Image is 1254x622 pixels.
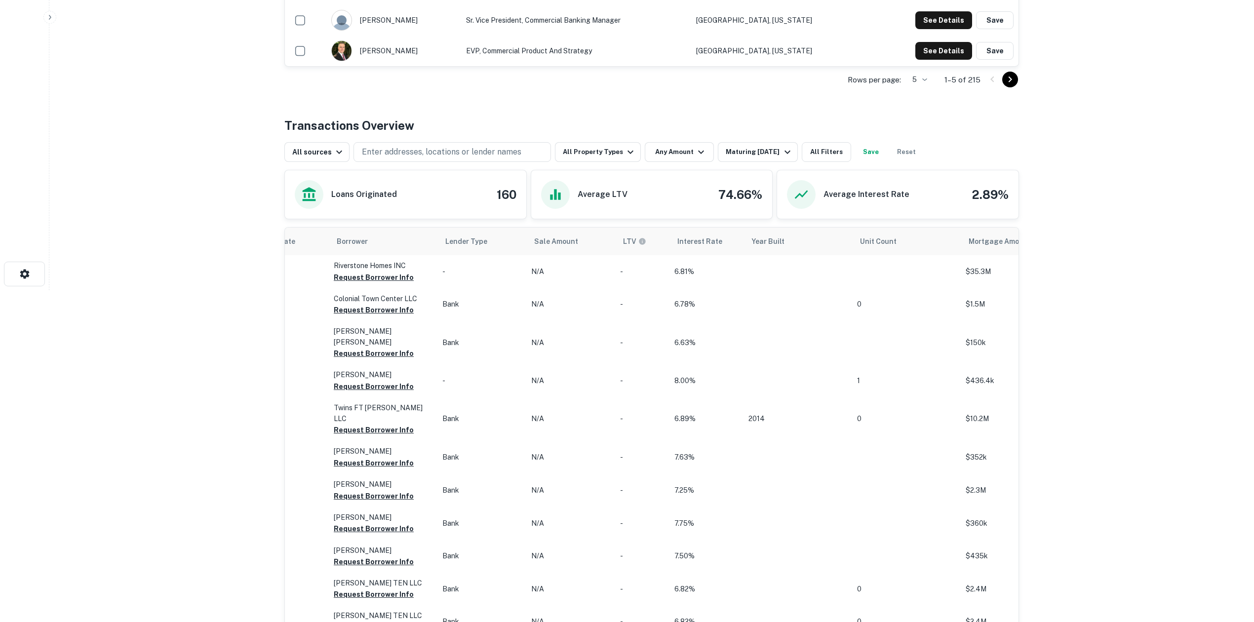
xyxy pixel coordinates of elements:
th: LTVs displayed on the website are for informational purposes only and may be reported incorrectly... [615,228,669,255]
p: Colonial Town Center LLC [334,293,432,304]
button: Save your search to get updates of matches that match your search criteria. [855,142,887,162]
p: N/A [531,518,610,529]
p: - [620,584,665,594]
p: 1 [857,376,956,386]
p: - [620,485,665,496]
p: $2.4M [966,584,1064,594]
p: 0 [857,299,956,310]
p: [PERSON_NAME] [334,512,432,523]
button: See Details [915,11,972,29]
td: Sr. Vice President, Commercial Banking Manager [461,5,691,36]
span: Lender Type [445,235,487,247]
p: Bank [442,551,521,561]
th: Borrower [329,228,437,255]
button: Request Borrower Info [334,556,414,568]
button: Request Borrower Info [334,304,414,316]
img: 1679599609481 [332,41,352,61]
p: $35.3M [966,267,1064,277]
button: Maturing [DATE] [718,142,797,162]
span: Interest Rate [677,235,735,247]
p: Bank [442,518,521,529]
div: Maturing [DATE] [726,146,793,158]
p: 8.00% [674,376,739,386]
p: N/A [531,485,610,496]
h4: 2.89% [972,186,1009,203]
p: N/A [531,376,610,386]
h6: Loans Originated [331,189,397,200]
p: 1–5 of 215 [944,74,980,86]
button: Request Borrower Info [334,381,414,392]
h6: LTV [623,236,636,247]
h4: 74.66% [718,186,762,203]
p: Bank [442,338,521,348]
p: Bank [442,584,521,594]
button: Request Borrower Info [334,523,414,535]
p: Bank [442,452,521,463]
p: - [620,518,665,529]
button: Go to next page [1002,72,1018,87]
button: Request Borrower Info [334,348,414,359]
h4: 160 [497,186,516,203]
button: Save [976,11,1014,29]
p: 6.82% [674,584,739,594]
p: 0 [857,414,956,424]
button: All sources [284,142,350,162]
p: 7.75% [674,518,739,529]
p: - [620,551,665,561]
button: Request Borrower Info [334,272,414,283]
p: $352k [966,452,1064,463]
p: [PERSON_NAME] TEN LLC [334,610,432,621]
button: All Property Types [555,142,641,162]
p: 6.81% [674,267,739,277]
button: Request Borrower Info [334,588,414,600]
span: Sale Amount [534,235,591,247]
th: Year Built [744,228,852,255]
p: [PERSON_NAME] [PERSON_NAME] [334,326,432,348]
p: - [620,299,665,310]
p: 7.50% [674,551,739,561]
p: $10.2M [966,414,1064,424]
p: $1.5M [966,299,1064,310]
th: Sale Amount [526,228,615,255]
p: $435k [966,551,1064,561]
p: Rows per page: [848,74,901,86]
p: [PERSON_NAME] [334,479,432,490]
p: Riverstone Homes INC [334,260,432,271]
p: [PERSON_NAME] [334,446,432,457]
p: N/A [531,267,610,277]
button: All Filters [802,142,851,162]
p: N/A [531,452,610,463]
p: - [620,338,665,348]
div: All sources [292,146,345,158]
p: 0 [857,584,956,594]
span: Mortgage Amount [969,235,1044,247]
p: N/A [531,338,610,348]
th: Lender Type [437,228,526,255]
td: [GEOGRAPHIC_DATA], [US_STATE] [691,36,867,66]
p: $360k [966,518,1064,529]
button: Request Borrower Info [334,424,414,436]
img: 9c8pery4andzj6ohjkjp54ma2 [332,10,352,30]
p: - [620,414,665,424]
div: [PERSON_NAME] [331,10,456,31]
p: - [620,376,665,386]
p: - [442,376,521,386]
th: Mortgage Amount [961,228,1069,255]
p: N/A [531,414,610,424]
p: [PERSON_NAME] [334,545,432,556]
p: Bank [442,485,521,496]
p: Enter addresses, locations or lender names [362,146,521,158]
h4: Transactions Overview [284,117,414,134]
button: Request Borrower Info [334,490,414,502]
div: Chat Widget [1205,543,1254,590]
span: Year Built [751,235,797,247]
p: N/A [531,584,610,594]
div: LTVs displayed on the website are for informational purposes only and may be reported incorrectly... [623,236,646,247]
button: Enter addresses, locations or lender names [353,142,551,162]
h6: Average Interest Rate [823,189,909,200]
p: 2014 [748,414,847,424]
button: Reset [891,142,922,162]
p: $150k [966,338,1064,348]
p: 6.78% [674,299,739,310]
p: Twins FT [PERSON_NAME] LLC [334,402,432,424]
